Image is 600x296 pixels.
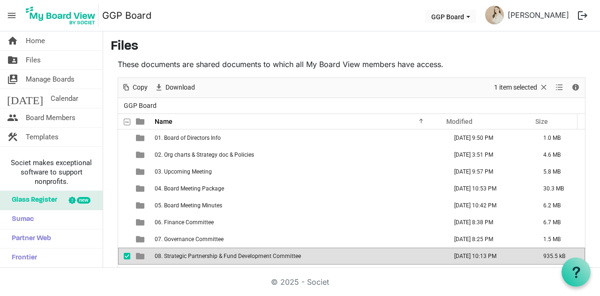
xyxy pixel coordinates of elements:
td: is template cell column header type [130,231,152,248]
td: 158.9 MB is template cell column header Size [533,265,585,281]
td: August 08, 2025 9:57 PM column header Modified [444,163,533,180]
td: 6.7 MB is template cell column header Size [533,214,585,231]
td: 03. Upcoming Meeting is template cell column header Name [152,163,444,180]
td: checkbox [118,265,130,281]
td: is template cell column header type [130,180,152,197]
td: checkbox [118,231,130,248]
span: [DATE] [7,89,43,108]
span: 05. Board Meeting Minutes [155,202,222,209]
td: 6.2 MB is template cell column header Size [533,197,585,214]
span: Partner Web [7,229,51,248]
td: is template cell column header type [130,129,152,146]
td: August 08, 2025 9:50 PM column header Modified [444,129,533,146]
span: Board Members [26,108,75,127]
span: folder_shared [7,51,18,69]
td: is template cell column header type [130,248,152,265]
td: checkbox [118,214,130,231]
td: is template cell column header type [130,163,152,180]
td: September 23, 2025 3:51 PM column header Modified [444,146,533,163]
td: checkbox [118,248,130,265]
td: checkbox [118,163,130,180]
td: 30.3 MB is template cell column header Size [533,180,585,197]
span: 06. Finance Committee [155,219,214,226]
td: September 03, 2025 10:53 PM column header Modified [444,180,533,197]
span: Glass Register [7,191,57,210]
td: is template cell column header type [130,197,152,214]
a: © 2025 - Societ [271,277,329,287]
img: ddDwz0xpzZVKRxv6rfQunLRhqTonpR19bBYhwCCreK_N_trmNrH_-5XbXXOgsUaIzMZd-qByIoR1xmoWdbg5qw_thumb.png [485,6,504,24]
td: is template cell column header type [130,146,152,163]
div: View [552,78,568,98]
td: 02. Org charts & Strategy doc & Policies is template cell column header Name [152,146,444,163]
a: [PERSON_NAME] [504,6,573,24]
span: menu [3,7,21,24]
td: October 25, 2024 8:25 PM column header Modified [444,231,533,248]
td: August 08, 2025 10:42 PM column header Modified [444,197,533,214]
td: 05. Board Meeting Minutes is template cell column header Name [152,197,444,214]
span: Download [165,82,196,93]
div: Details [568,78,584,98]
span: Name [155,118,172,125]
span: Modified [446,118,472,125]
span: Copy [132,82,149,93]
span: people [7,108,18,127]
button: View dropdownbutton [554,82,565,93]
td: 1.0 MB is template cell column header Size [533,129,585,146]
td: checkbox [118,129,130,146]
td: August 08, 2025 9:44 PM column header Modified [444,265,533,281]
td: 08. Strategic Partnership & Fund Development Committee is template cell column header Name [152,248,444,265]
button: logout [573,6,592,25]
span: GGP Board [122,100,158,112]
img: My Board View Logo [23,4,98,27]
span: 01. Board of Directors Info [155,135,221,141]
button: Selection [493,82,550,93]
td: 09. Annual Reports is template cell column header Name [152,265,444,281]
td: 1.5 MB is template cell column header Size [533,231,585,248]
td: 06. Finance Committee is template cell column header Name [152,214,444,231]
span: 02. Org charts & Strategy doc & Policies [155,152,254,158]
td: August 08, 2025 10:13 PM column header Modified [444,248,533,265]
span: construction [7,128,18,146]
span: 03. Upcoming Meeting [155,168,212,175]
td: November 25, 2024 8:38 PM column header Modified [444,214,533,231]
div: Download [151,78,198,98]
button: Copy [120,82,150,93]
td: is template cell column header type [130,265,152,281]
div: Clear selection [491,78,552,98]
span: Size [535,118,548,125]
td: 935.5 kB is template cell column header Size [533,248,585,265]
td: 01. Board of Directors Info is template cell column header Name [152,129,444,146]
a: GGP Board [102,6,151,25]
td: checkbox [118,180,130,197]
span: Home [26,31,45,50]
span: Calendar [51,89,78,108]
td: 04. Board Meeting Package is template cell column header Name [152,180,444,197]
a: My Board View Logo [23,4,102,27]
span: switch_account [7,70,18,89]
span: 08. Strategic Partnership & Fund Development Committee [155,253,301,259]
span: Societ makes exceptional software to support nonprofits. [4,158,98,186]
button: Download [153,82,197,93]
h3: Files [111,39,592,55]
td: 07. Governance Committee is template cell column header Name [152,231,444,248]
div: new [77,197,90,204]
span: Frontier [7,249,37,267]
span: 1 item selected [493,82,538,93]
span: Templates [26,128,59,146]
div: Copy [118,78,151,98]
span: Sumac [7,210,34,229]
button: Details [570,82,582,93]
button: GGP Board dropdownbutton [425,10,476,23]
span: Manage Boards [26,70,75,89]
td: 5.8 MB is template cell column header Size [533,163,585,180]
td: checkbox [118,197,130,214]
span: Files [26,51,41,69]
td: 4.6 MB is template cell column header Size [533,146,585,163]
p: These documents are shared documents to which all My Board View members have access. [118,59,585,70]
td: is template cell column header type [130,214,152,231]
span: 04. Board Meeting Package [155,185,224,192]
span: home [7,31,18,50]
span: 07. Governance Committee [155,236,224,243]
td: checkbox [118,146,130,163]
